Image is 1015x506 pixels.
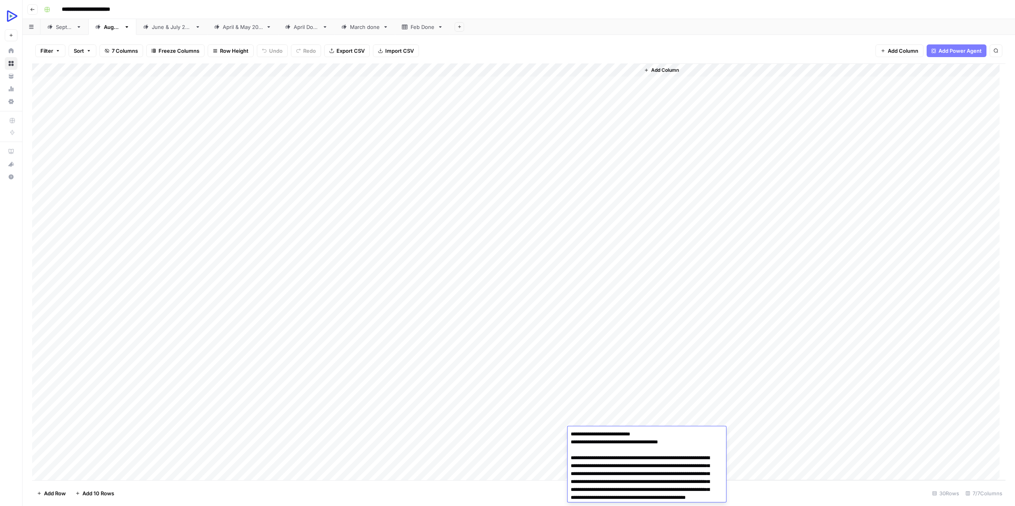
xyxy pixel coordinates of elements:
a: Your Data [5,70,17,82]
button: Add Row [32,487,71,500]
button: Redo [291,44,321,57]
span: Add 10 Rows [82,489,114,497]
button: Import CSV [373,44,419,57]
img: OpenReplay Logo [5,9,19,23]
a: Settings [5,95,17,108]
div: [DATE] [56,23,73,31]
a: [DATE] [88,19,136,35]
a: AirOps Academy [5,145,17,158]
span: Redo [303,47,316,55]
button: Freeze Columns [146,44,205,57]
div: 7/7 Columns [962,487,1005,500]
div: April Done [294,23,319,31]
button: Add Power Agent [927,44,986,57]
div: 30 Rows [929,487,962,500]
button: Help + Support [5,171,17,183]
span: Sort [74,47,84,55]
a: Usage [5,82,17,95]
span: Import CSV [385,47,414,55]
button: Filter [35,44,65,57]
span: Row Height [220,47,248,55]
button: Export CSV [324,44,370,57]
button: Add 10 Rows [71,487,119,500]
button: Row Height [208,44,254,57]
span: 7 Columns [112,47,138,55]
a: Home [5,44,17,57]
a: March done [335,19,395,35]
a: April Done [278,19,335,35]
button: Add Column [641,65,682,75]
span: Add Column [651,67,679,74]
a: Browse [5,57,17,70]
span: Freeze Columns [159,47,199,55]
div: [DATE] [104,23,121,31]
span: Add Column [888,47,918,55]
a: [DATE] [40,19,88,35]
button: 7 Columns [99,44,143,57]
div: [DATE] & [DATE] [152,23,192,31]
span: Add Row [44,489,66,497]
button: Workspace: OpenReplay [5,6,17,26]
span: Export CSV [336,47,365,55]
a: [DATE] & [DATE] [136,19,207,35]
button: Sort [69,44,96,57]
div: March done [350,23,380,31]
span: Filter [40,47,53,55]
a: [DATE] & [DATE] [207,19,278,35]
div: Feb Done [411,23,434,31]
div: [DATE] & [DATE] [223,23,263,31]
a: Feb Done [395,19,450,35]
span: Add Power Agent [939,47,982,55]
button: Undo [257,44,288,57]
span: Undo [269,47,283,55]
button: Add Column [875,44,923,57]
button: What's new? [5,158,17,171]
